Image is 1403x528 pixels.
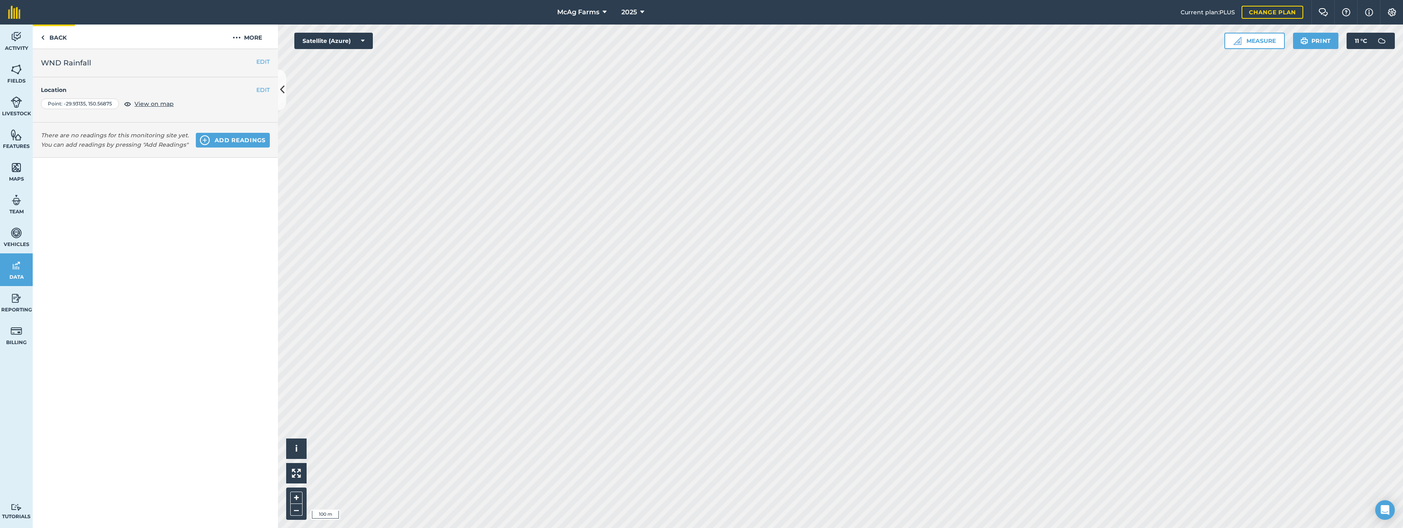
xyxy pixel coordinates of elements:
img: svg+xml;base64,PHN2ZyB4bWxucz0iaHR0cDovL3d3dy53My5vcmcvMjAwMC9zdmciIHdpZHRoPSI5IiBoZWlnaHQ9IjI0Ii... [41,33,45,43]
button: EDIT [256,57,270,66]
em: There are no readings for this monitoring site yet. You can add readings by pressing "Add Readings" [41,132,189,148]
span: View on map [134,99,174,108]
button: i [286,439,307,459]
h4: Location [41,85,270,94]
img: A question mark icon [1341,8,1351,16]
span: i [295,443,298,454]
img: svg+xml;base64,PHN2ZyB4bWxucz0iaHR0cDovL3d3dy53My5vcmcvMjAwMC9zdmciIHdpZHRoPSIxOCIgaGVpZ2h0PSIyNC... [124,99,131,109]
a: Change plan [1242,6,1303,19]
button: Print [1293,33,1339,49]
button: More [217,25,278,49]
span: Current plan : PLUS [1181,8,1235,17]
button: Satellite (Azure) [294,33,373,49]
img: svg+xml;base64,PD94bWwgdmVyc2lvbj0iMS4wIiBlbmNvZGluZz0idXRmLTgiPz4KPCEtLSBHZW5lcmF0b3I6IEFkb2JlIE... [11,227,22,239]
span: 11 ° C [1355,33,1367,49]
img: svg+xml;base64,PD94bWwgdmVyc2lvbj0iMS4wIiBlbmNvZGluZz0idXRmLTgiPz4KPCEtLSBHZW5lcmF0b3I6IEFkb2JlIE... [1374,33,1390,49]
button: Add readings [196,133,270,148]
a: Back [33,25,75,49]
button: View on map [124,99,174,109]
img: svg+xml;base64,PHN2ZyB4bWxucz0iaHR0cDovL3d3dy53My5vcmcvMjAwMC9zdmciIHdpZHRoPSIxOSIgaGVpZ2h0PSIyNC... [1300,36,1308,46]
img: Four arrows, one pointing top left, one top right, one bottom right and the last bottom left [292,469,301,478]
img: svg+xml;base64,PD94bWwgdmVyc2lvbj0iMS4wIiBlbmNvZGluZz0idXRmLTgiPz4KPCEtLSBHZW5lcmF0b3I6IEFkb2JlIE... [11,260,22,272]
img: svg+xml;base64,PHN2ZyB4bWxucz0iaHR0cDovL3d3dy53My5vcmcvMjAwMC9zdmciIHdpZHRoPSIxNyIgaGVpZ2h0PSIxNy... [1365,7,1373,17]
img: svg+xml;base64,PD94bWwgdmVyc2lvbj0iMS4wIiBlbmNvZGluZz0idXRmLTgiPz4KPCEtLSBHZW5lcmF0b3I6IEFkb2JlIE... [11,31,22,43]
button: Measure [1224,33,1285,49]
img: svg+xml;base64,PD94bWwgdmVyc2lvbj0iMS4wIiBlbmNvZGluZz0idXRmLTgiPz4KPCEtLSBHZW5lcmF0b3I6IEFkb2JlIE... [11,503,22,511]
img: Two speech bubbles overlapping with the left bubble in the forefront [1318,8,1328,16]
img: svg+xml;base64,PD94bWwgdmVyc2lvbj0iMS4wIiBlbmNvZGluZz0idXRmLTgiPz4KPCEtLSBHZW5lcmF0b3I6IEFkb2JlIE... [11,194,22,206]
img: A cog icon [1387,8,1397,16]
img: svg+xml;base64,PHN2ZyB4bWxucz0iaHR0cDovL3d3dy53My5vcmcvMjAwMC9zdmciIHdpZHRoPSIxNCIgaGVpZ2h0PSIyNC... [200,135,210,145]
img: svg+xml;base64,PHN2ZyB4bWxucz0iaHR0cDovL3d3dy53My5vcmcvMjAwMC9zdmciIHdpZHRoPSI1NiIgaGVpZ2h0PSI2MC... [11,63,22,76]
img: svg+xml;base64,PD94bWwgdmVyc2lvbj0iMS4wIiBlbmNvZGluZz0idXRmLTgiPz4KPCEtLSBHZW5lcmF0b3I6IEFkb2JlIE... [11,96,22,108]
button: + [290,492,303,504]
img: svg+xml;base64,PHN2ZyB4bWxucz0iaHR0cDovL3d3dy53My5vcmcvMjAwMC9zdmciIHdpZHRoPSI1NiIgaGVpZ2h0PSI2MC... [11,129,22,141]
span: McAg Farms [557,7,599,17]
img: fieldmargin Logo [8,6,20,19]
img: svg+xml;base64,PD94bWwgdmVyc2lvbj0iMS4wIiBlbmNvZGluZz0idXRmLTgiPz4KPCEtLSBHZW5lcmF0b3I6IEFkb2JlIE... [11,325,22,337]
div: Point : -29.93135 , 150.56875 [41,98,119,109]
img: svg+xml;base64,PHN2ZyB4bWxucz0iaHR0cDovL3d3dy53My5vcmcvMjAwMC9zdmciIHdpZHRoPSIyMCIgaGVpZ2h0PSIyNC... [233,33,241,43]
img: svg+xml;base64,PHN2ZyB4bWxucz0iaHR0cDovL3d3dy53My5vcmcvMjAwMC9zdmciIHdpZHRoPSI1NiIgaGVpZ2h0PSI2MC... [11,161,22,174]
h2: WND Rainfall [41,57,270,69]
button: 11 °C [1347,33,1395,49]
button: EDIT [256,85,270,94]
img: Ruler icon [1233,37,1242,45]
img: svg+xml;base64,PD94bWwgdmVyc2lvbj0iMS4wIiBlbmNvZGluZz0idXRmLTgiPz4KPCEtLSBHZW5lcmF0b3I6IEFkb2JlIE... [11,292,22,304]
div: Open Intercom Messenger [1375,500,1395,520]
button: – [290,504,303,516]
span: 2025 [621,7,637,17]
